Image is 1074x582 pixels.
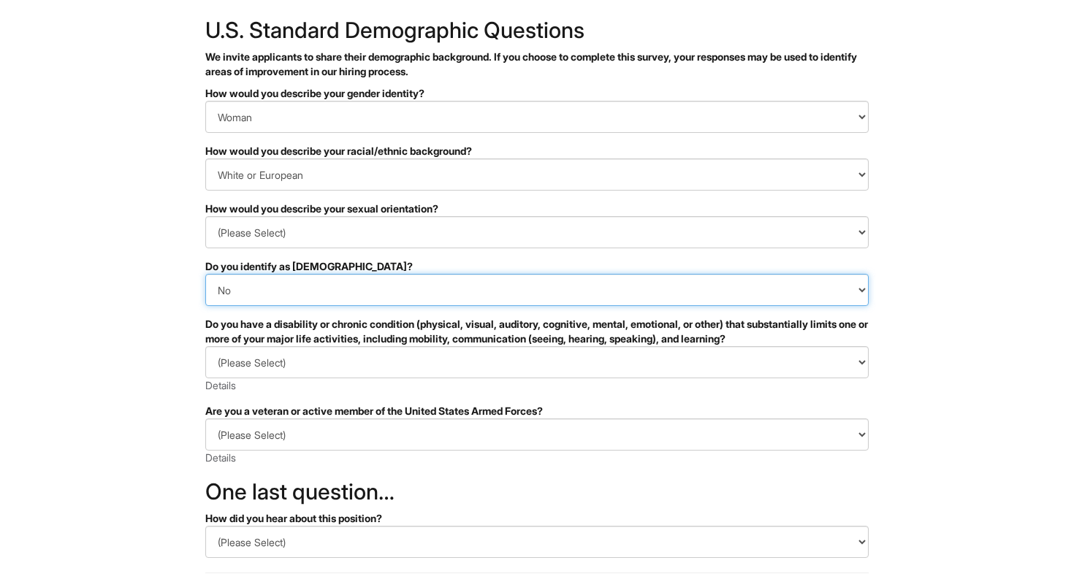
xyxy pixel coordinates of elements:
select: How did you hear about this position? [205,526,869,558]
select: How would you describe your racial/ethnic background? [205,158,869,191]
h2: One last question… [205,480,869,504]
p: We invite applicants to share their demographic background. If you choose to complete this survey... [205,50,869,79]
select: How would you describe your gender identity? [205,101,869,133]
div: How would you describe your racial/ethnic background? [205,144,869,158]
div: Do you have a disability or chronic condition (physical, visual, auditory, cognitive, mental, emo... [205,317,869,346]
h2: U.S. Standard Demographic Questions [205,18,869,42]
a: Details [205,451,236,464]
div: Are you a veteran or active member of the United States Armed Forces? [205,404,869,418]
select: Do you have a disability or chronic condition (physical, visual, auditory, cognitive, mental, emo... [205,346,869,378]
div: How did you hear about this position? [205,511,869,526]
div: Do you identify as [DEMOGRAPHIC_DATA]? [205,259,869,274]
select: Are you a veteran or active member of the United States Armed Forces? [205,418,869,451]
select: How would you describe your sexual orientation? [205,216,869,248]
div: How would you describe your gender identity? [205,86,869,101]
a: Details [205,379,236,391]
div: How would you describe your sexual orientation? [205,202,869,216]
select: Do you identify as transgender? [205,274,869,306]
